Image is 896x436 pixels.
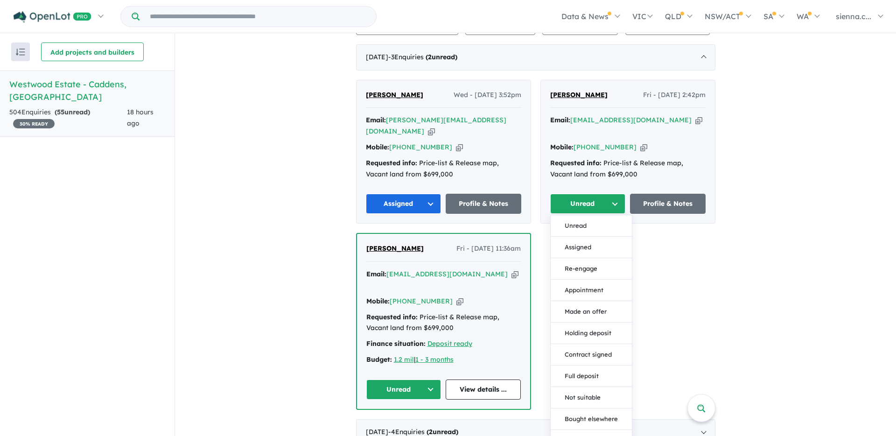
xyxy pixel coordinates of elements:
[695,115,702,125] button: Copy
[551,237,632,258] button: Assigned
[366,312,521,334] div: Price-list & Release map, Vacant land from $699,000
[388,428,458,436] span: - 4 Enquir ies
[366,116,386,124] strong: Email:
[386,270,508,278] a: [EMAIL_ADDRESS][DOMAIN_NAME]
[550,116,570,124] strong: Email:
[366,243,424,254] a: [PERSON_NAME]
[356,44,715,70] div: [DATE]
[9,78,165,103] h5: Westwood Estate - Caddens , [GEOGRAPHIC_DATA]
[389,143,452,151] a: [PHONE_NUMBER]
[426,53,457,61] strong: ( unread)
[366,91,423,99] span: [PERSON_NAME]
[16,49,25,56] img: sort.svg
[428,127,435,136] button: Copy
[551,408,632,430] button: Bought elsewhere
[366,354,521,366] div: |
[446,380,521,400] a: View details ...
[390,297,453,305] a: [PHONE_NUMBER]
[366,158,521,180] div: Price-list & Release map, Vacant land from $699,000
[366,270,386,278] strong: Email:
[454,90,521,101] span: Wed - [DATE] 3:52pm
[550,143,574,151] strong: Mobile:
[456,296,463,306] button: Copy
[41,42,144,61] button: Add projects and builders
[551,344,632,366] button: Contract signed
[551,366,632,387] button: Full deposit
[550,194,626,214] button: Unread
[551,258,632,280] button: Re-engage
[551,301,632,323] button: Made an offer
[366,116,506,135] a: [PERSON_NAME][EMAIL_ADDRESS][DOMAIN_NAME]
[551,387,632,408] button: Not suitable
[456,142,463,152] button: Copy
[550,158,706,180] div: Price-list & Release map, Vacant land from $699,000
[141,7,374,27] input: Try estate name, suburb, builder or developer
[570,116,692,124] a: [EMAIL_ADDRESS][DOMAIN_NAME]
[643,90,706,101] span: Fri - [DATE] 2:42pm
[9,107,127,129] div: 504 Enquir ies
[366,159,417,167] strong: Requested info:
[366,90,423,101] a: [PERSON_NAME]
[415,355,454,364] a: 1 - 3 months
[550,159,602,167] strong: Requested info:
[836,12,871,21] span: sienna.c...
[428,53,432,61] span: 2
[366,380,441,400] button: Unread
[550,90,608,101] a: [PERSON_NAME]
[640,142,647,152] button: Copy
[366,143,389,151] strong: Mobile:
[427,339,472,348] a: Deposit ready
[57,108,64,116] span: 55
[511,269,518,279] button: Copy
[388,53,457,61] span: - 3 Enquir ies
[574,143,637,151] a: [PHONE_NUMBER]
[366,355,392,364] strong: Budget:
[127,108,154,127] span: 18 hours ago
[394,355,414,364] a: 1.2 mil
[630,194,706,214] a: Profile & Notes
[14,11,91,23] img: Openlot PRO Logo White
[551,280,632,301] button: Appointment
[427,428,458,436] strong: ( unread)
[55,108,90,116] strong: ( unread)
[446,194,521,214] a: Profile & Notes
[13,119,55,128] span: 30 % READY
[366,194,441,214] button: Assigned
[551,215,632,237] button: Unread
[429,428,433,436] span: 2
[550,91,608,99] span: [PERSON_NAME]
[366,313,418,321] strong: Requested info:
[366,297,390,305] strong: Mobile:
[366,339,426,348] strong: Finance situation:
[456,243,521,254] span: Fri - [DATE] 11:36am
[366,244,424,253] span: [PERSON_NAME]
[551,323,632,344] button: Holding deposit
